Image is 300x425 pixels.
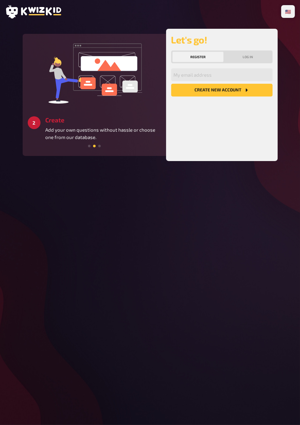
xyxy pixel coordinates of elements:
[172,52,224,62] button: Register
[46,126,161,141] p: Add your own questions without hassle or choose one from our database.
[282,6,294,17] li: 🇺🇸
[46,116,161,124] h3: Create
[171,68,273,81] input: My email address
[28,116,40,129] div: 2
[171,34,273,45] h2: Let's go!
[171,84,273,97] button: Create new account
[225,52,271,62] button: Log in
[47,39,142,106] img: create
